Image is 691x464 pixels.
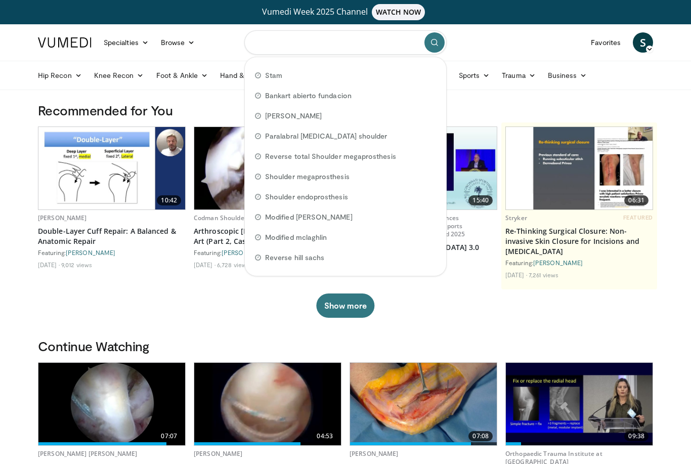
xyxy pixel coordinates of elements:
a: Codman Shoulder Society [194,214,270,222]
span: Reverse hill sachs [265,252,324,263]
img: f1f532c3-0ef6-42d5-913a-00ff2bbdb663.620x360_q85_upscale.jpg [506,127,653,209]
h3: Continue Watching [38,338,653,354]
span: [PERSON_NAME] [265,111,322,121]
a: Foot & Ankle [150,65,214,86]
li: 6,728 views [217,261,249,269]
span: Bankart abierto fundacion [265,91,352,101]
span: Modified [PERSON_NAME] [265,212,353,222]
a: Arthroscopic [MEDICAL_DATA]: Science & Art (Part 2, Case 1) [194,226,341,246]
span: 09:38 [624,431,649,441]
input: Search topics, interventions [244,30,447,55]
a: [PERSON_NAME] [PERSON_NAME] [38,449,137,458]
a: Stryker [505,214,527,222]
span: Modified mclaghlin [265,232,327,242]
span: 10:42 [157,195,181,205]
img: d5fb476d-116e-4503-aa90-d2bb1c71af5c.620x360_q85_upscale.jpg [350,363,497,445]
li: [DATE] [194,261,215,269]
span: 15:40 [468,195,493,205]
li: [DATE] [38,261,60,269]
a: [PERSON_NAME] [66,249,115,256]
a: 10:42 [38,127,185,209]
img: 8f65fb1a-ecd2-4f18-addc-e9d42cd0a40b.620x360_q85_upscale.jpg [38,127,185,209]
a: S [633,32,653,53]
a: Hip Recon [32,65,88,86]
span: FEATURED [623,214,653,221]
span: Paralabral [MEDICAL_DATA] shoulder [265,131,387,141]
img: cd186706-51d2-4c47-9d7e-b498c5d5b312.620x360_q85_upscale.jpg [194,363,341,445]
a: Sports [453,65,496,86]
img: VuMedi Logo [38,37,92,48]
li: 7,261 views [529,271,558,279]
span: WATCH NOW [372,4,425,20]
a: [PERSON_NAME] [38,214,87,222]
img: 893b0ecf-6290-4528-adad-53ec1ae8eb04.620x360_q85_upscale.jpg [506,363,653,445]
li: 9,012 views [61,261,92,269]
a: 26:02 [194,127,341,209]
a: Knee Recon [88,65,150,86]
span: Stam [265,70,282,80]
a: 09:38 [506,363,653,445]
span: Shoulder megaprosthesis [265,172,350,182]
div: Featuring: [194,248,341,257]
a: Trauma [496,65,542,86]
img: d89f0267-306c-4f6a-b37a-3c9fe0bc066b.620x360_q85_upscale.jpg [194,127,341,209]
a: [PERSON_NAME] [533,259,583,266]
span: 07:08 [468,431,493,441]
a: [PERSON_NAME] [350,449,399,458]
li: [DATE] [505,271,527,279]
a: Vumedi Week 2025 ChannelWATCH NOW [39,4,652,20]
a: Hand & Wrist [214,65,279,86]
div: Featuring: [505,259,653,267]
a: 07:07 [38,363,185,445]
a: Favorites [585,32,627,53]
a: Business [542,65,593,86]
a: [PERSON_NAME] [PERSON_NAME] [222,249,323,256]
a: 04:53 [194,363,341,445]
div: Featuring: [38,248,186,257]
span: Reverse total Shoulder megaprosthesis [265,151,396,161]
a: Double-Layer Cuff Repair: A Balanced & Anatomic Repair [38,226,186,246]
span: Shoulder endoprosthesis [265,192,348,202]
h3: Recommended for You [38,102,653,118]
a: Re-Thinking Surgical Closure: Non-invasive Skin Closure for Incisions and [MEDICAL_DATA] [505,226,653,257]
span: 07:07 [157,431,181,441]
a: 06:31 [506,127,653,209]
a: [PERSON_NAME] [194,449,243,458]
a: Browse [155,32,201,53]
img: a4c72c5e-31b5-4876-b58b-1ccba6d0132b.620x360_q85_upscale.jpg [38,363,185,445]
a: Specialties [98,32,155,53]
a: 07:08 [350,363,497,445]
span: 06:31 [624,195,649,205]
button: Show more [316,293,374,318]
span: 04:53 [313,431,337,441]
